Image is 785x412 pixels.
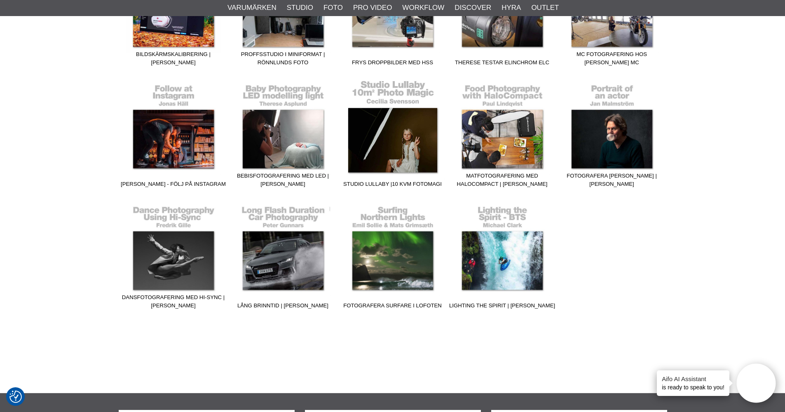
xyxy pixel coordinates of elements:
[338,180,448,191] span: Studio Lullaby |10 kvm fotomagi
[228,172,338,191] span: Bebisfotografering med LED | [PERSON_NAME]
[557,172,667,191] span: Fotografera [PERSON_NAME] | [PERSON_NAME]
[338,59,448,70] span: Frys droppbilder med HSS
[338,80,448,191] a: Studio Lullaby |10 kvm fotomagi
[323,2,343,13] a: Foto
[402,2,444,13] a: Workflow
[119,50,228,70] span: Bildskärmskalibrering | [PERSON_NAME]
[531,2,559,13] a: Outlet
[119,201,228,313] a: Dansfotografering med Hi-Sync | [PERSON_NAME]
[353,2,392,13] a: Pro Video
[228,302,338,313] span: Lång brinntid | [PERSON_NAME]
[119,80,228,191] a: [PERSON_NAME] - Följ på Instagram
[448,172,557,191] span: Matfotografering med HaloCompact | [PERSON_NAME]
[228,50,338,70] span: Proffsstudio i miniformat | Rönnlunds Foto
[662,375,724,383] h4: Aifo AI Assistant
[501,2,521,13] a: Hyra
[227,2,277,13] a: Varumärken
[228,80,338,191] a: Bebisfotografering med LED | [PERSON_NAME]
[448,59,557,70] span: Therese testar Elinchrom ELC
[455,2,491,13] a: Discover
[448,201,557,313] a: Lighting the Spirit | [PERSON_NAME]
[557,80,667,191] a: Fotografera [PERSON_NAME] | [PERSON_NAME]
[119,180,228,191] span: [PERSON_NAME] - Följ på Instagram
[9,391,22,403] img: Revisit consent button
[448,80,557,191] a: Matfotografering med HaloCompact | [PERSON_NAME]
[9,389,22,404] button: Samtyckesinställningar
[119,293,228,313] span: Dansfotografering med Hi-Sync | [PERSON_NAME]
[228,201,338,313] a: Lång brinntid | [PERSON_NAME]
[338,201,448,313] a: Fotografera surfare i Lofoten
[557,50,667,70] span: MC Fotografering hos [PERSON_NAME] MC
[287,2,313,13] a: Studio
[448,302,557,313] span: Lighting the Spirit | [PERSON_NAME]
[657,370,729,396] div: is ready to speak to you!
[338,302,448,313] span: Fotografera surfare i Lofoten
